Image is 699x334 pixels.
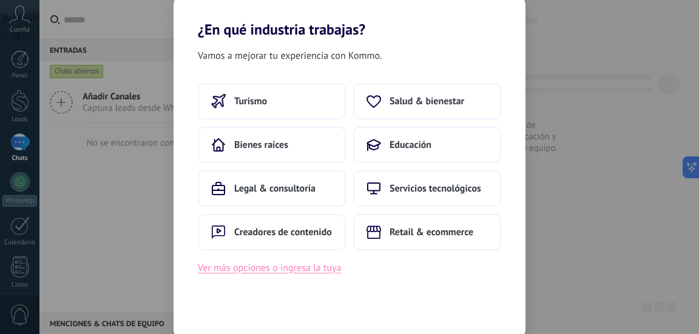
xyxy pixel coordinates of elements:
button: Servicios tecnológicos [353,170,501,207]
span: Turismo [234,95,267,107]
button: Retail & ecommerce [353,214,501,250]
span: Creadores de contenido [234,226,332,238]
span: Educación [390,139,431,151]
span: Vamos a mejorar tu experiencia con Kommo. [198,48,382,64]
span: Servicios tecnológicos [390,182,481,195]
button: Bienes raíces [198,127,346,163]
button: Creadores de contenido [198,214,346,250]
span: Legal & consultoría [234,182,316,195]
button: Salud & bienestar [353,83,501,119]
button: Ver más opciones o ingresa la tuya [198,260,341,276]
button: Educación [353,127,501,163]
span: Retail & ecommerce [390,226,473,238]
button: Turismo [198,83,346,119]
button: Legal & consultoría [198,170,346,207]
span: Salud & bienestar [390,95,464,107]
span: Bienes raíces [234,139,288,151]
